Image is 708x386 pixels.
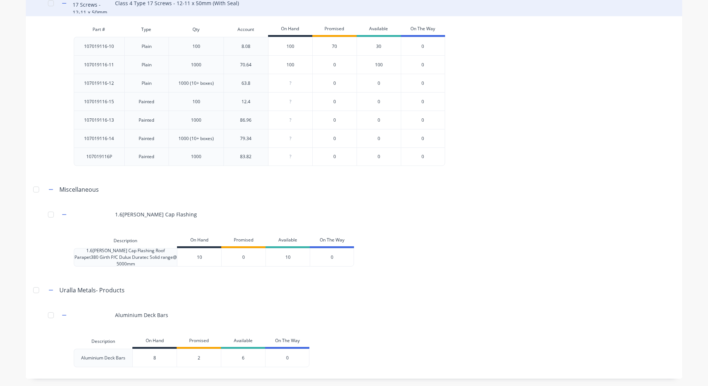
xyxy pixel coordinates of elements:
[312,74,357,92] div: 0
[169,129,224,147] div: 1000 (10+ boxes)
[357,74,401,92] div: 0
[132,334,177,349] div: On Hand
[401,92,445,111] div: 0
[124,92,169,111] div: Painted
[74,147,124,166] div: 107019116P
[221,334,265,349] div: Available
[74,22,124,37] div: Part #
[223,111,268,129] div: 86.96
[223,147,268,166] div: 83.82
[357,129,401,147] div: 0
[169,92,224,111] div: 100
[74,129,124,147] div: 107019116-14
[312,37,357,55] div: 70
[268,147,312,166] div: ?
[124,129,169,147] div: Painted
[223,55,268,74] div: 70.64
[357,55,401,74] div: 100
[74,248,177,267] div: 1.6[PERSON_NAME] Cap Flashing Roof Parapet380 Girth P/C Dulux Duratec Solid range@ 5000mm
[357,37,401,55] div: 30
[124,147,169,166] div: Painted
[310,248,354,267] div: 0
[268,93,312,111] div: ?
[169,55,224,74] div: 1000
[169,74,224,92] div: 1000 (10+ boxes)
[124,74,169,92] div: Plain
[124,111,169,129] div: Painted
[310,233,354,248] div: On The Way
[124,55,169,74] div: Plain
[312,55,357,74] div: 0
[401,129,445,147] div: 0
[268,74,312,93] div: ?
[74,55,124,74] div: 107019116-11
[59,286,125,295] div: Uralla Metals- Products
[74,334,132,349] div: Description
[265,233,310,248] div: Available
[169,37,224,55] div: 100
[169,22,224,37] div: Qty
[59,185,99,194] div: Miscellaneous
[312,111,357,129] div: 0
[177,248,221,267] div: 10
[177,233,221,248] div: On Hand
[268,56,312,74] div: 100
[312,129,357,147] div: 0
[357,92,401,111] div: 0
[401,55,445,74] div: 0
[74,92,124,111] div: 107019116-15
[221,349,265,367] div: 6
[177,349,221,367] div: 2
[265,349,309,367] div: 0
[74,233,177,248] div: Description
[124,37,169,55] div: Plain
[268,111,312,129] div: ?
[401,37,445,55] div: 0
[265,248,310,267] div: 10
[74,349,132,367] div: Aluminium Deck Bars
[223,37,268,55] div: 8.08
[74,111,124,129] div: 107019116-13
[133,349,177,367] div: 8
[223,92,268,111] div: 12.4
[357,111,401,129] div: 0
[221,233,265,248] div: Promised
[401,74,445,92] div: 0
[223,74,268,92] div: 63.8
[221,248,265,267] div: 0
[357,147,401,166] div: 0
[169,111,224,129] div: 1000
[401,111,445,129] div: 0
[177,334,221,349] div: Promised
[357,22,401,37] div: Available
[312,22,357,37] div: Promised
[169,147,224,166] div: 1000
[401,147,445,166] div: 0
[74,74,124,92] div: 107019116-12
[312,147,357,166] div: 0
[124,22,169,37] div: Type
[265,334,309,349] div: On The Way
[223,22,268,37] div: Account
[74,37,124,55] div: 107019116-10
[268,129,312,148] div: ?
[312,92,357,111] div: 0
[401,22,445,37] div: On The Way
[268,22,312,37] div: On Hand
[268,37,312,56] div: 100
[223,129,268,147] div: 79.34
